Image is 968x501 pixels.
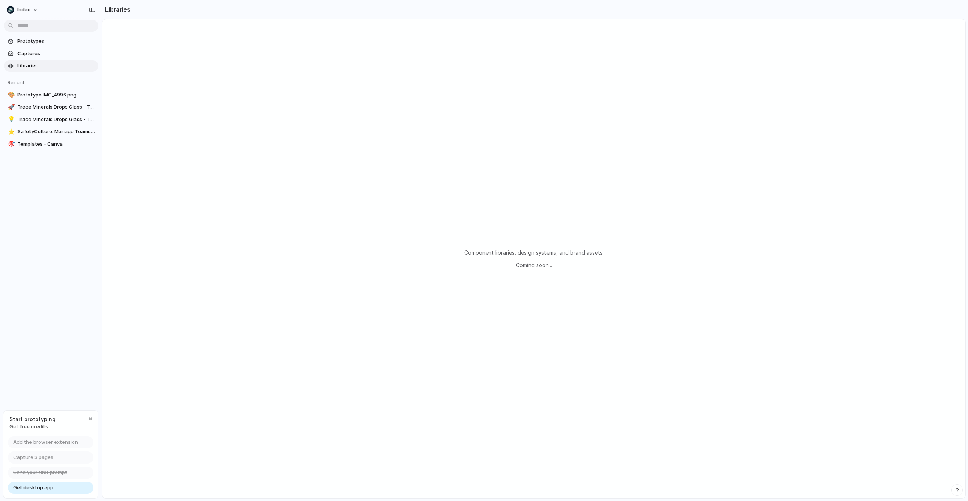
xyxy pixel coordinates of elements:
a: Prototypes [4,36,98,47]
span: Add the browser extension [13,439,78,446]
span: Templates - Canva [17,140,95,148]
div: 🚀 [8,103,13,112]
span: Get desktop app [13,484,53,492]
span: Trace Minerals Drops Glass - Trace Minerals [17,103,95,111]
span: Recent [8,79,25,86]
span: SafetyCulture: Manage Teams and Inspection Data | SafetyCulture [17,128,95,135]
div: 🎯 [8,140,13,148]
span: Get free credits [9,423,56,431]
span: Prototypes [17,37,95,45]
a: 🎯Templates - Canva [4,138,98,150]
div: ⭐ [8,128,13,136]
span: Captures [17,50,95,58]
span: Prototype IMG_4996.png [17,91,95,99]
button: Index [4,4,42,16]
span: Libraries [17,62,95,70]
h2: Libraries [102,5,130,14]
a: Libraries [4,60,98,72]
a: Get desktop app [8,482,93,494]
button: 🎨 [7,91,14,99]
a: 🎨Prototype IMG_4996.png [4,89,98,101]
a: 🚀Trace Minerals Drops Glass - Trace Minerals [4,101,98,113]
div: 🎨 [8,90,13,99]
button: 💡 [7,116,14,123]
button: ⭐ [7,128,14,135]
a: 💡Trace Minerals Drops Glass - Trace Minerals [4,114,98,125]
button: 🚀 [7,103,14,111]
button: 🎯 [7,140,14,148]
span: Trace Minerals Drops Glass - Trace Minerals [17,116,95,123]
span: Start prototyping [9,415,56,423]
p: Coming soon... [464,261,604,269]
a: Captures [4,48,98,59]
span: Send your first prompt [13,469,67,476]
span: Capture 3 pages [13,454,53,461]
span: Index [17,6,30,14]
div: 💡 [8,115,13,124]
a: ⭐SafetyCulture: Manage Teams and Inspection Data | SafetyCulture [4,126,98,137]
p: Component libraries, design systems, and brand assets. [464,249,604,257]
